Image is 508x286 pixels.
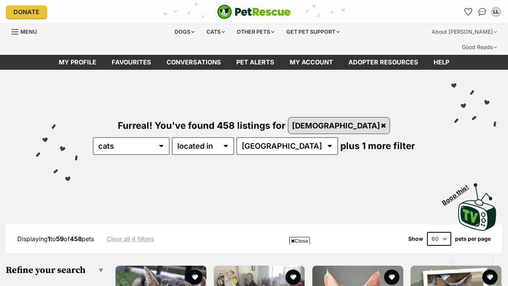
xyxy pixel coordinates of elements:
span: plus 1 more filter [340,140,415,151]
iframe: Advertisement [114,248,394,282]
label: pets per page [455,236,491,242]
button: favourite [482,270,498,285]
a: Clear all 4 filters [107,235,154,242]
a: Favourites [104,55,159,70]
div: Good Reads [457,39,502,55]
span: Show [408,236,423,242]
strong: 458 [70,235,82,243]
a: Adopter resources [341,55,426,70]
a: [DEMOGRAPHIC_DATA] [289,118,390,133]
a: Conversations [476,6,488,18]
div: About [PERSON_NAME] [426,24,502,39]
a: My profile [51,55,104,70]
div: LL [492,8,500,16]
span: Displaying to of pets [17,235,94,243]
iframe: Help Scout Beacon - Open [452,248,493,271]
span: Boop this! [441,179,476,207]
a: Help [426,55,457,70]
a: conversations [159,55,229,70]
a: My account [282,55,341,70]
span: Furreal! You've found 458 listings for [118,120,285,131]
strong: 59 [56,235,64,243]
a: Donate [6,5,47,18]
button: favourite [384,270,399,285]
a: Menu [12,24,42,38]
div: Other pets [231,24,280,39]
img: PetRescue TV logo [458,183,496,231]
span: Close [289,237,310,245]
div: Dogs [169,24,200,39]
h3: Refine your search [6,265,103,276]
a: Pet alerts [229,55,282,70]
strong: 1 [48,235,50,243]
a: Boop this! [458,176,496,232]
ul: Account quick links [462,6,502,18]
a: Favourites [462,6,475,18]
div: Cats [201,24,230,39]
div: Get pet support [281,24,345,39]
img: chat-41dd97257d64d25036548639549fe6c8038ab92f7586957e7f3b1b290dea8141.svg [478,8,487,16]
button: My account [490,6,502,18]
img: logo-cat-932fe2b9b8326f06289b0f2fb663e598f794de774fb13d1741a6617ecf9a85b4.svg [217,5,291,19]
a: PetRescue [217,5,291,19]
span: Menu [20,28,37,35]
